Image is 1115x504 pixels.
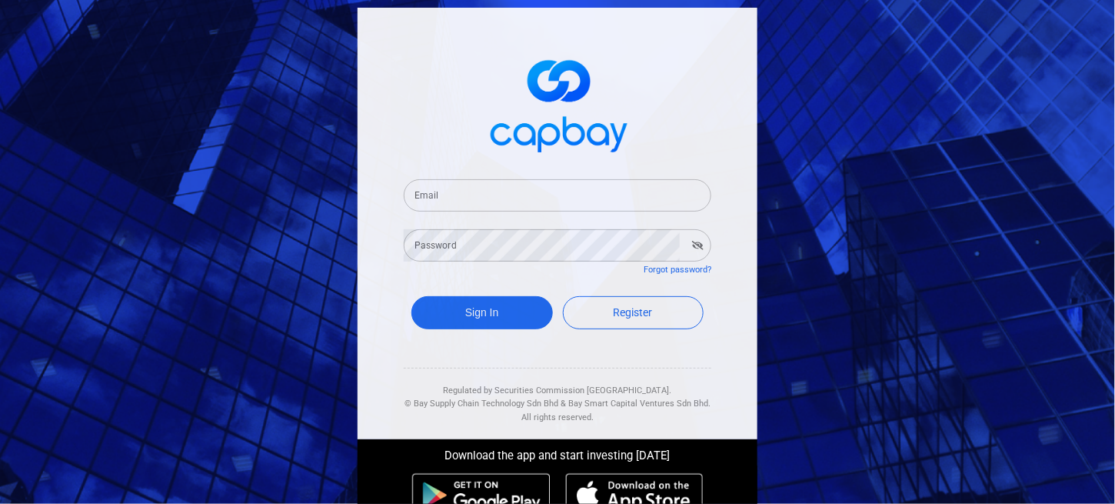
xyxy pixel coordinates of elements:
a: Forgot password? [644,265,711,275]
a: Register [563,296,704,329]
img: logo [481,46,634,161]
span: Bay Smart Capital Ventures Sdn Bhd. [568,399,711,409]
span: © Bay Supply Chain Technology Sdn Bhd [404,399,558,409]
span: Register [614,306,653,319]
div: Regulated by Securities Commission [GEOGRAPHIC_DATA]. & All rights reserved. [404,369,711,425]
div: Download the app and start investing [DATE] [346,439,769,466]
button: Sign In [411,296,553,329]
